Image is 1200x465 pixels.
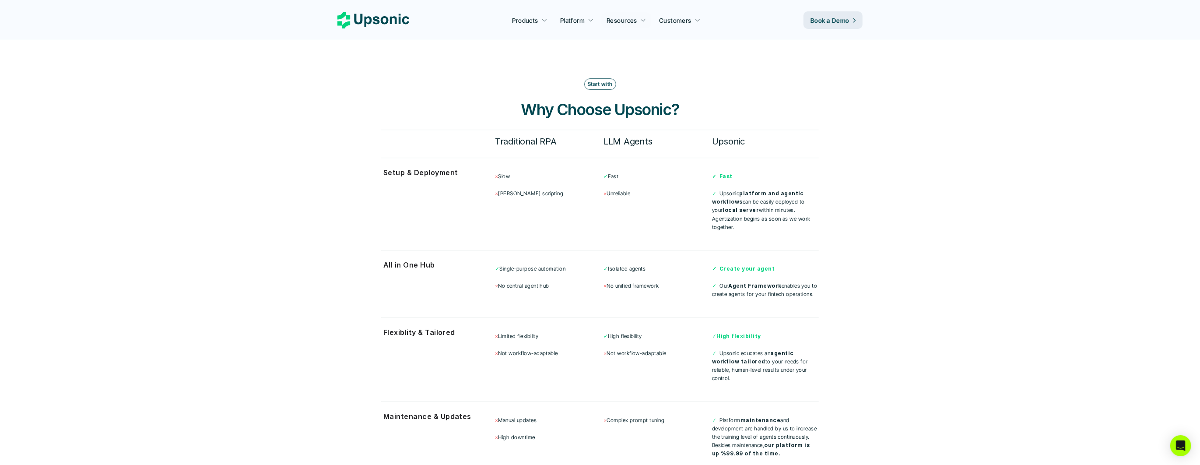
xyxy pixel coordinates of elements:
[469,99,731,120] h3: Why Choose Upsonic?
[604,417,607,423] span: ×
[507,12,553,28] a: Products
[740,417,780,423] strong: maintenance
[512,16,538,25] p: Products
[712,265,775,272] strong: ✓ Create your agent
[383,326,486,339] p: Flexiblity & Tailored
[495,189,602,197] p: [PERSON_NAME] scripting
[1170,435,1191,456] div: Open Intercom Messenger
[495,350,498,356] span: ×
[712,416,819,458] p: Platform and development are handled by us to increase the training level of agents continuously....
[712,349,819,383] p: Upsonic educates an to your needs for reliable, human-level results under your control.
[729,282,782,289] strong: Agent Framework
[712,134,819,149] h6: Upsonic
[604,173,608,180] span: ✓
[716,333,761,339] strong: High flexibility
[495,134,602,149] h6: Traditional RPA
[712,282,819,298] p: Our enables you to create agents for your fintech operations.
[604,190,607,197] span: ×
[495,190,498,197] span: ×
[588,81,613,87] p: Start with
[604,282,710,290] p: No unified framework
[495,173,498,180] span: ×
[604,264,710,273] p: Isolated agents
[604,349,710,357] p: Not workflow-adaptable
[712,282,716,289] span: ✓
[604,134,710,149] h6: LLM Agents
[495,172,602,180] p: Slow
[383,410,486,423] p: Maintenance & Updates
[495,433,602,441] p: High downtime
[712,332,819,340] p: ✓
[604,189,710,197] p: Unreliable
[383,259,486,271] p: All in One Hub
[560,16,585,25] p: Platform
[712,190,716,197] span: ✓
[607,16,637,25] p: Resources
[723,207,759,213] strong: local server
[495,282,498,289] span: ×
[604,172,710,180] p: Fast
[604,282,607,289] span: ×
[495,264,602,273] p: Single-purpose automation
[712,417,716,423] span: ✓
[604,416,710,424] p: Complex prompt tuning
[495,333,498,339] span: ×
[604,350,607,356] span: ×
[495,349,602,357] p: Not workflow-adaptable
[604,265,608,272] span: ✓
[495,417,498,423] span: ×
[495,416,602,424] p: Manual updates
[604,333,608,339] span: ✓
[712,190,806,205] strong: platform and agentic workflows
[495,265,499,272] span: ✓
[811,16,849,25] p: Book a Demo
[712,189,819,231] p: Upsonic can be easily deployed to your within minutes. Agentization begins as soon as we work tog...
[712,173,733,180] strong: ✓ Fast
[495,332,602,340] p: Limited flexibility
[712,350,716,356] span: ✓
[495,434,498,440] span: ×
[495,282,602,290] p: No central agent hub
[804,11,863,29] a: Book a Demo
[383,166,486,179] p: Setup & Deployment
[741,358,765,365] strong: tailored
[659,16,691,25] p: Customers
[604,332,710,340] p: High flexibility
